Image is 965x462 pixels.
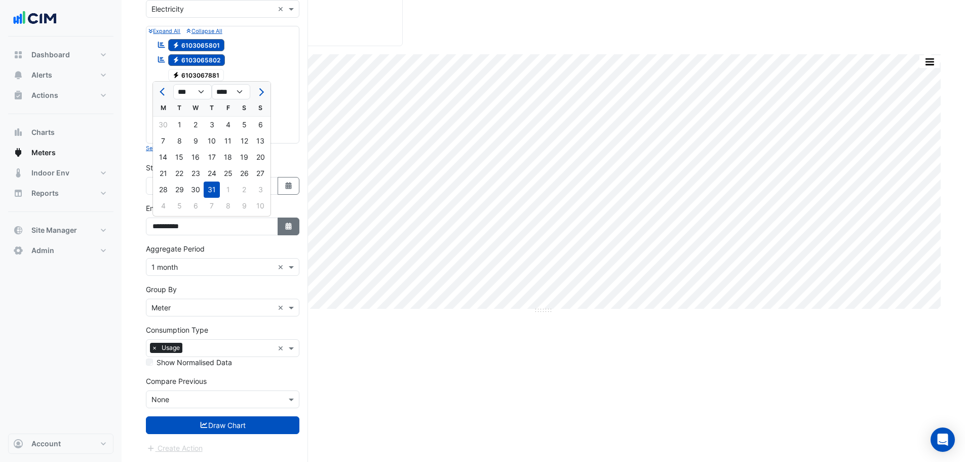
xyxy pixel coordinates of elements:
app-escalated-ticket-create-button: Please draw the charts first [146,443,203,452]
button: Dashboard [8,45,113,65]
div: Friday, July 25, 2025 [220,165,236,182]
button: Next month [254,84,266,100]
div: 7 [204,198,220,214]
div: 26 [236,165,252,182]
div: W [187,100,204,116]
span: Charts [31,127,55,137]
div: 9 [236,198,252,214]
button: Alerts [8,65,113,85]
label: End Date [146,203,176,214]
div: Saturday, July 5, 2025 [236,117,252,133]
div: Saturday, July 26, 2025 [236,165,252,182]
fa-icon: Reportable [157,55,166,64]
button: Admin [8,240,113,261]
button: Previous month [157,84,169,100]
div: 8 [220,198,236,214]
div: 29 [171,182,187,198]
app-icon: Dashboard [13,50,23,60]
div: Thursday, July 31, 2025 [204,182,220,198]
fa-icon: Electricity [172,71,180,79]
div: 28 [155,182,171,198]
app-icon: Alerts [13,70,23,80]
div: Wednesday, July 16, 2025 [187,149,204,165]
div: Wednesday, July 23, 2025 [187,165,204,182]
div: Friday, July 4, 2025 [220,117,236,133]
div: Sunday, July 6, 2025 [252,117,268,133]
button: Charts [8,122,113,143]
button: Select Reportable [146,144,192,153]
button: Meters [8,143,113,163]
div: Tuesday, July 1, 2025 [171,117,187,133]
div: 10 [204,133,220,149]
app-icon: Site Manager [13,225,23,235]
fa-icon: Electricity [172,56,180,64]
div: Friday, August 1, 2025 [220,182,236,198]
fa-icon: Select Date [284,182,293,190]
div: 4 [220,117,236,133]
div: Friday, July 11, 2025 [220,133,236,149]
span: Indoor Env [31,168,69,178]
div: Monday, July 14, 2025 [155,149,171,165]
button: Collapse All [186,26,222,35]
div: 11 [220,133,236,149]
div: 30 [187,182,204,198]
div: Thursday, July 17, 2025 [204,149,220,165]
span: × [150,343,159,353]
div: 25 [220,165,236,182]
app-icon: Admin [13,245,23,256]
small: Expand All [148,28,180,34]
div: 24 [204,165,220,182]
fa-icon: Electricity [172,41,180,49]
div: Monday, July 21, 2025 [155,165,171,182]
app-icon: Reports [13,188,23,198]
select: Select year [212,84,250,99]
div: 8 [171,133,187,149]
div: 22 [171,165,187,182]
div: Saturday, August 2, 2025 [236,182,252,198]
div: 21 [155,165,171,182]
app-icon: Charts [13,127,23,137]
div: Tuesday, July 15, 2025 [171,149,187,165]
div: 2 [236,182,252,198]
app-icon: Meters [13,148,23,158]
div: 4 [155,198,171,214]
button: Actions [8,85,113,105]
div: Tuesday, July 8, 2025 [171,133,187,149]
div: 9 [187,133,204,149]
div: Thursday, July 24, 2025 [204,165,220,182]
div: Monday, July 7, 2025 [155,133,171,149]
button: Account [8,434,113,454]
div: Thursday, July 10, 2025 [204,133,220,149]
div: Saturday, July 19, 2025 [236,149,252,165]
div: 15 [171,149,187,165]
span: Clear [278,262,286,272]
span: 6103065801 [168,39,225,51]
span: Admin [31,245,54,256]
div: 6 [187,198,204,214]
div: Sunday, August 10, 2025 [252,198,268,214]
div: Tuesday, July 22, 2025 [171,165,187,182]
button: Indoor Env [8,163,113,183]
small: Select Reportable [146,145,192,152]
button: More Options [919,55,940,68]
div: Sunday, July 20, 2025 [252,149,268,165]
app-icon: Indoor Env [13,168,23,178]
span: Site Manager [31,225,77,235]
app-icon: Actions [13,90,23,100]
div: 5 [171,198,187,214]
div: Thursday, July 3, 2025 [204,117,220,133]
div: 13 [252,133,268,149]
div: Wednesday, July 30, 2025 [187,182,204,198]
select: Select month [173,84,212,99]
span: Usage [159,343,182,353]
label: Start Date [146,162,180,173]
span: Clear [278,343,286,353]
div: Saturday, July 12, 2025 [236,133,252,149]
div: Thursday, August 7, 2025 [204,198,220,214]
div: Monday, August 4, 2025 [155,198,171,214]
div: 7 [155,133,171,149]
div: Monday, June 30, 2025 [155,117,171,133]
button: Site Manager [8,220,113,240]
button: Expand All [148,26,180,35]
div: T [171,100,187,116]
